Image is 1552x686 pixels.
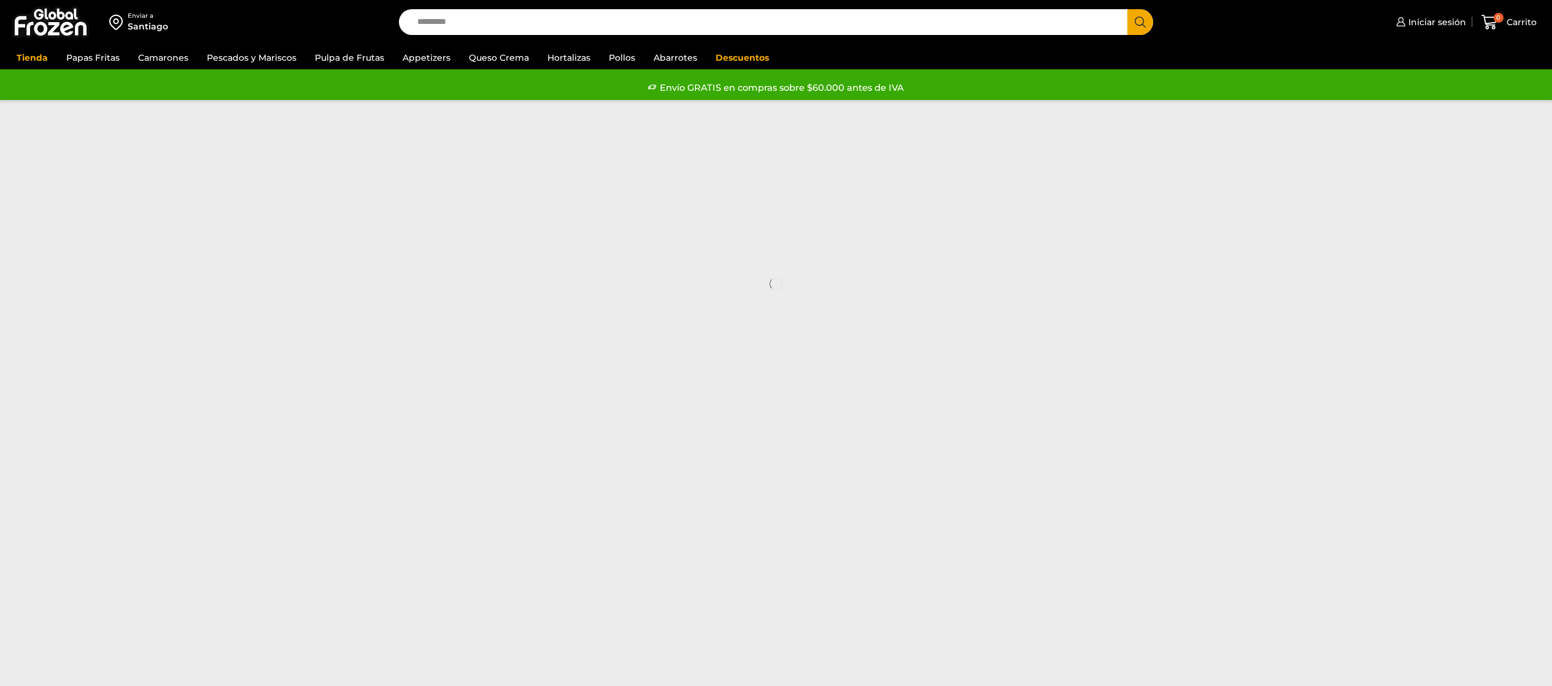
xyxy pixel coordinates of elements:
a: 0 Carrito [1478,8,1540,37]
a: Tienda [10,46,54,69]
span: 0 [1494,13,1504,23]
a: Iniciar sesión [1393,10,1466,34]
a: Pescados y Mariscos [201,46,303,69]
button: Search button [1127,9,1153,35]
a: Hortalizas [541,46,596,69]
div: Enviar a [128,12,168,20]
a: Papas Fritas [60,46,126,69]
a: Camarones [132,46,195,69]
a: Pollos [603,46,641,69]
a: Pulpa de Frutas [309,46,390,69]
a: Abarrotes [647,46,703,69]
span: Carrito [1504,16,1537,28]
a: Appetizers [396,46,457,69]
a: Queso Crema [463,46,535,69]
img: address-field-icon.svg [109,12,128,33]
div: Santiago [128,20,168,33]
span: Iniciar sesión [1405,16,1466,28]
a: Descuentos [709,46,775,69]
